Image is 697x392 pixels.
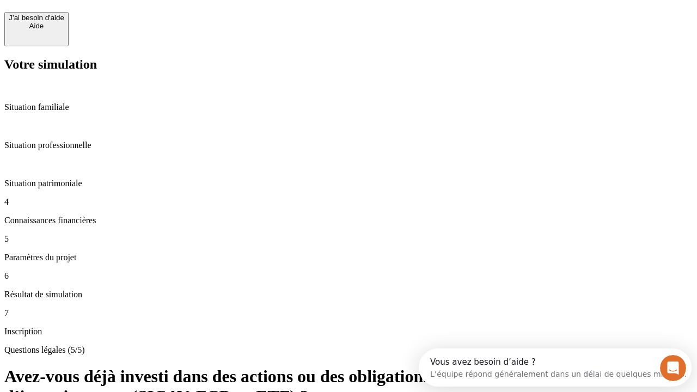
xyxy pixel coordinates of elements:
[4,253,693,262] p: Paramètres du projet
[4,234,693,244] p: 5
[4,179,693,188] p: Situation patrimoniale
[4,327,693,336] p: Inscription
[4,140,693,150] p: Situation professionnelle
[9,14,64,22] div: J’ai besoin d'aide
[660,355,686,381] iframe: Intercom live chat
[4,12,69,46] button: J’ai besoin d'aideAide
[9,22,64,30] div: Aide
[4,345,693,355] p: Questions légales (5/5)
[11,18,268,29] div: L’équipe répond généralement dans un délai de quelques minutes.
[11,9,268,18] div: Vous avez besoin d’aide ?
[4,290,693,299] p: Résultat de simulation
[4,4,300,34] div: Ouvrir le Messenger Intercom
[419,348,692,387] iframe: Intercom live chat discovery launcher
[4,102,693,112] p: Situation familiale
[4,271,693,281] p: 6
[4,197,693,207] p: 4
[4,57,693,72] h2: Votre simulation
[4,308,693,318] p: 7
[4,216,693,225] p: Connaissances financières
